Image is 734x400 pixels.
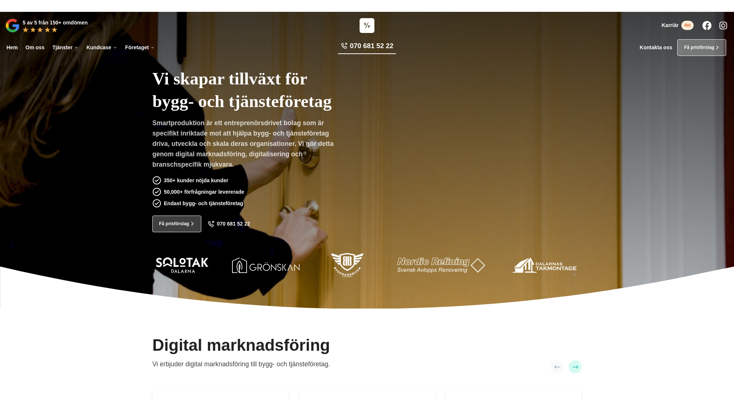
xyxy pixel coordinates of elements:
[23,19,87,27] p: 5 av 5 från 150+ omdömen
[164,188,244,196] p: 50,000+ förfrågningar levererade
[684,44,714,51] span: Få prisförslag
[217,221,250,227] span: 070 681 52 22
[164,176,228,184] p: 350+ kunder nöjda kunder
[640,44,672,51] a: Kontakta oss
[51,39,80,56] a: Tjänster
[152,118,339,172] p: Smartproduktion är ett entreprenörsdrivet bolag som är specifikt inriktade mot att hjälpa bygg- o...
[350,41,393,51] span: 070 681 52 22
[152,334,330,359] h2: Digital marknadsföring
[677,39,726,56] a: Få prisförslag
[3,3,731,9] p: Vi vann Årets Unga Företagare i Dalarna 2024 –
[85,39,119,56] a: Kundcase
[152,60,396,118] h1: Vi skapar tillväxt för bygg- och tjänsteföretag
[152,359,330,370] p: Vi erbjuder digital marknadsföring till bygg- och tjänsteföretag.
[681,21,694,30] span: 4st
[124,39,156,56] a: Företaget
[338,41,396,54] a: 070 681 52 22
[24,39,46,56] a: Om oss
[164,199,243,207] p: Endast bygg- och tjänsteföretag
[208,221,250,227] a: 070 681 52 22
[389,3,450,8] a: Läs pressmeddelandet här!
[5,39,19,56] a: Hem
[159,220,189,227] span: Få prisförslag
[662,21,694,30] a: Karriär 4st
[662,22,679,29] span: Karriär
[152,216,201,232] a: Få prisförslag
